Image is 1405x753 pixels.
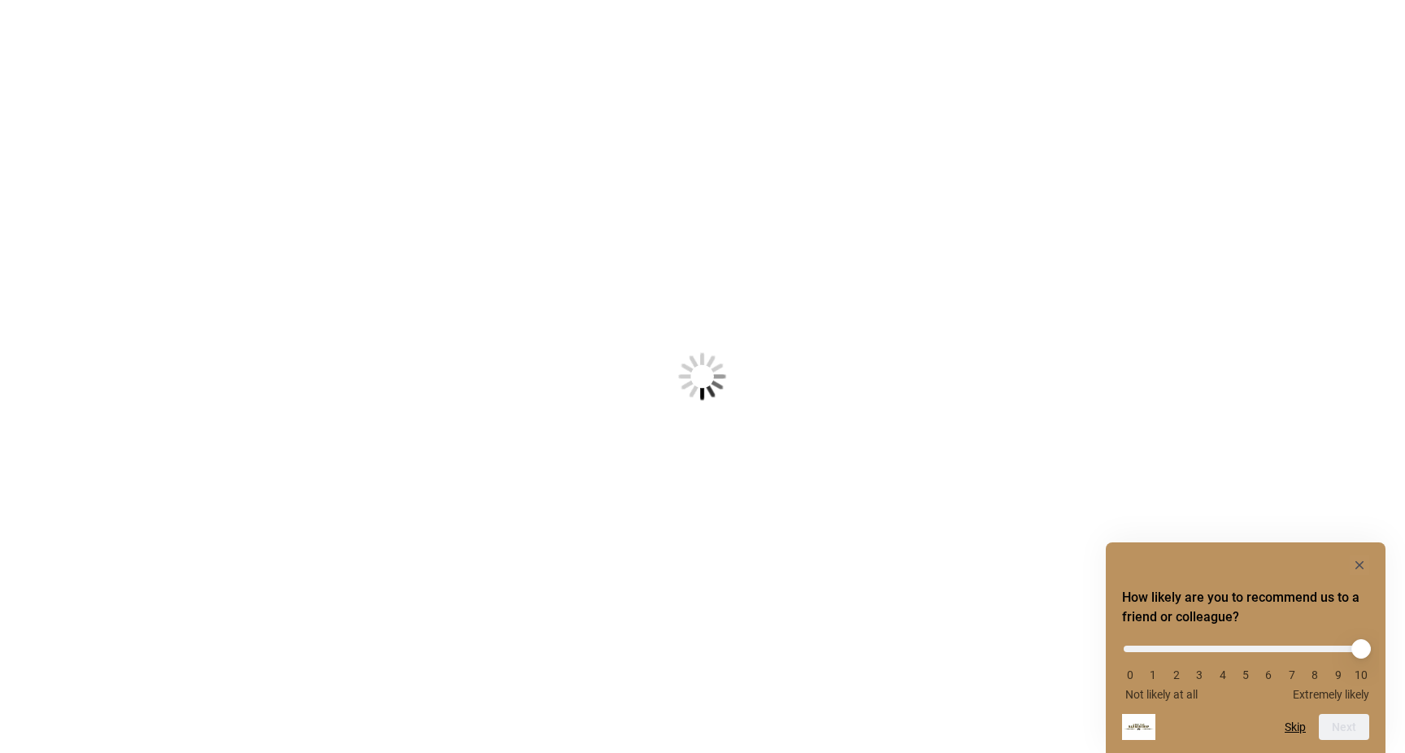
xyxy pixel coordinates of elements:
[1307,668,1323,681] li: 8
[1238,668,1254,681] li: 5
[1353,668,1369,681] li: 10
[1122,633,1369,701] div: How likely are you to recommend us to a friend or colleague? Select an option from 0 to 10, with ...
[1285,720,1306,733] button: Skip
[1168,668,1185,681] li: 2
[1125,688,1198,701] span: Not likely at all
[1191,668,1207,681] li: 3
[1215,668,1231,681] li: 4
[1330,668,1346,681] li: 9
[1350,555,1369,575] button: Hide survey
[1122,668,1138,681] li: 0
[1145,668,1161,681] li: 1
[1122,588,1369,627] h2: How likely are you to recommend us to a friend or colleague? Select an option from 0 to 10, with ...
[1293,688,1369,701] span: Extremely likely
[598,272,807,481] img: Loading
[1284,668,1300,681] li: 7
[1260,668,1277,681] li: 6
[1319,714,1369,740] button: Next question
[1122,555,1369,740] div: How likely are you to recommend us to a friend or colleague? Select an option from 0 to 10, with ...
